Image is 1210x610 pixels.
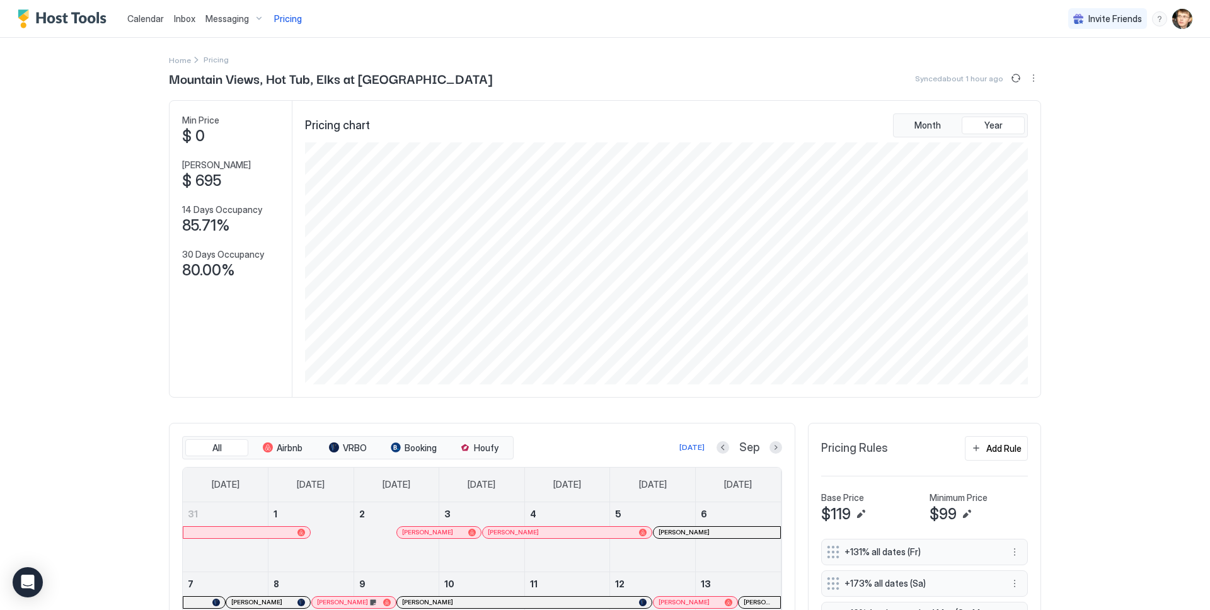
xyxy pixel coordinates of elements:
span: Pricing chart [305,118,370,133]
span: [PERSON_NAME] [659,528,710,536]
a: Calendar [127,12,164,25]
span: Booking [405,442,437,454]
span: Minimum Price [930,492,988,504]
span: [DATE] [639,479,667,490]
button: All [185,439,248,457]
span: [DATE] [553,479,581,490]
button: More options [1007,576,1022,591]
span: Invite Friends [1088,13,1142,25]
button: More options [1007,544,1022,560]
span: $ 695 [182,171,221,190]
span: 1 [274,509,277,519]
a: September 13, 2025 [696,572,781,596]
span: 7 [188,578,193,589]
a: September 8, 2025 [268,572,354,596]
div: menu [1152,11,1167,26]
div: [PERSON_NAME] [402,528,476,536]
span: Inbox [174,13,195,24]
div: [PERSON_NAME] [488,528,647,536]
div: [PERSON_NAME] [659,598,732,606]
span: 10 [444,578,454,589]
span: [PERSON_NAME] [231,598,282,606]
span: Base Price [821,492,864,504]
a: September 12, 2025 [610,572,695,596]
button: Year [962,117,1025,134]
span: [DATE] [212,479,239,490]
span: 85.71% [182,216,230,235]
span: Pricing Rules [821,441,888,456]
span: [PERSON_NAME] [744,598,775,606]
span: [PERSON_NAME] [659,598,710,606]
span: Mountain Views, Hot Tub, Elks at [GEOGRAPHIC_DATA] [169,69,492,88]
span: 4 [530,509,536,519]
div: [PERSON_NAME] [402,598,647,606]
span: 13 [701,578,711,589]
div: tab-group [893,113,1028,137]
span: 9 [359,578,366,589]
button: Previous month [717,441,729,454]
div: [PERSON_NAME] [317,598,391,606]
a: September 11, 2025 [525,572,610,596]
span: [DATE] [724,479,752,490]
td: September 1, 2025 [268,502,354,572]
button: Houfy [447,439,510,457]
div: [DATE] [679,442,705,453]
a: Host Tools Logo [18,9,112,28]
span: 12 [615,578,625,589]
span: 31 [188,509,198,519]
button: Sync prices [1008,71,1023,86]
span: 5 [615,509,621,519]
td: September 2, 2025 [354,502,439,572]
span: Airbnb [277,442,302,454]
td: September 6, 2025 [695,502,781,572]
button: Add Rule [965,436,1028,461]
span: Home [169,55,191,65]
span: 14 Days Occupancy [182,204,262,216]
td: August 31, 2025 [183,502,268,572]
span: 80.00% [182,261,235,280]
span: Sep [739,440,759,455]
a: Sunday [199,468,252,502]
a: September 6, 2025 [696,502,781,526]
button: [DATE] [677,440,706,455]
span: [PERSON_NAME] [317,598,368,606]
span: Calendar [127,13,164,24]
span: 3 [444,509,451,519]
span: +131% all dates (Fr) [844,546,994,558]
button: Next month [769,441,782,454]
span: 11 [530,578,538,589]
div: Breadcrumb [169,53,191,66]
div: tab-group [182,436,514,460]
span: $119 [821,505,851,524]
a: September 9, 2025 [354,572,439,596]
span: [PERSON_NAME] [182,159,251,171]
span: Houfy [474,442,498,454]
td: September 5, 2025 [610,502,696,572]
a: Saturday [712,468,764,502]
button: More options [1026,71,1041,86]
a: Wednesday [455,468,508,502]
div: menu [1007,576,1022,591]
span: Year [984,120,1003,131]
button: Airbnb [251,439,314,457]
div: Add Rule [986,442,1022,455]
span: [PERSON_NAME] [488,528,539,536]
span: Min Price [182,115,219,126]
span: [DATE] [383,479,410,490]
a: September 5, 2025 [610,502,695,526]
div: [PERSON_NAME] [231,598,305,606]
span: [PERSON_NAME] [402,598,453,606]
div: Open Intercom Messenger [13,567,43,597]
a: Tuesday [370,468,423,502]
button: Month [896,117,959,134]
a: September 1, 2025 [268,502,354,526]
span: $99 [930,505,957,524]
span: Synced about 1 hour ago [915,74,1003,83]
span: 2 [359,509,365,519]
span: VRBO [343,442,367,454]
a: September 2, 2025 [354,502,439,526]
a: September 10, 2025 [439,572,524,596]
span: 8 [274,578,279,589]
a: September 7, 2025 [183,572,268,596]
